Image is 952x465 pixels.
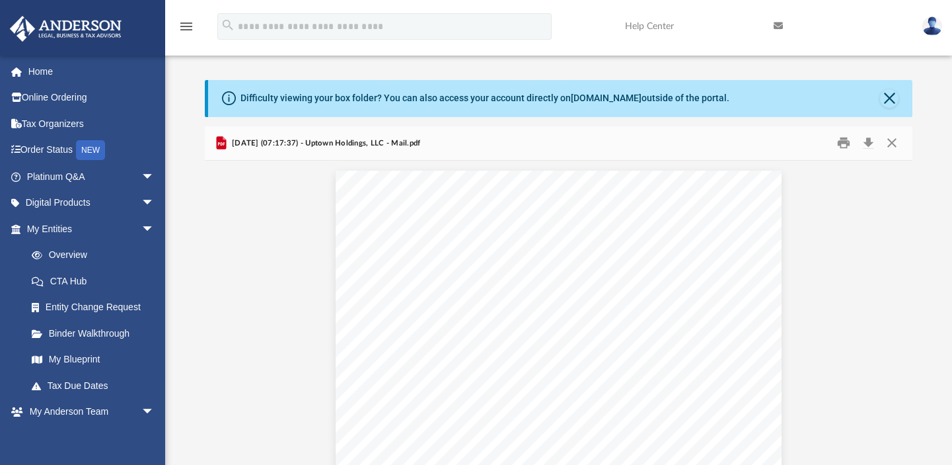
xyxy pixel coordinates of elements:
[141,190,168,217] span: arrow_drop_down
[141,163,168,190] span: arrow_drop_down
[18,268,174,294] a: CTA Hub
[18,372,174,399] a: Tax Due Dates
[6,16,126,42] img: Anderson Advisors Platinum Portal
[571,93,641,103] a: [DOMAIN_NAME]
[76,140,105,160] div: NEW
[9,85,174,111] a: Online Ordering
[18,294,174,321] a: Entity Change Request
[9,137,174,164] a: Order StatusNEW
[221,18,235,32] i: search
[18,242,174,269] a: Overview
[9,110,174,137] a: Tax Organizers
[9,58,174,85] a: Home
[922,17,942,36] img: User Pic
[9,399,168,425] a: My Anderson Teamarrow_drop_down
[830,133,857,153] button: Print
[18,320,174,347] a: Binder Walkthrough
[229,138,421,149] span: [DATE] (07:17:37) - Uptown Holdings, LLC - Mail.pdf
[880,133,904,153] button: Close
[141,399,168,426] span: arrow_drop_down
[880,89,898,108] button: Close
[9,216,174,242] a: My Entitiesarrow_drop_down
[240,91,729,105] div: Difficulty viewing your box folder? You can also access your account directly on outside of the p...
[141,216,168,243] span: arrow_drop_down
[178,25,194,34] a: menu
[9,163,174,190] a: Platinum Q&Aarrow_drop_down
[857,133,881,153] button: Download
[18,347,168,373] a: My Blueprint
[9,190,174,216] a: Digital Productsarrow_drop_down
[178,19,194,34] i: menu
